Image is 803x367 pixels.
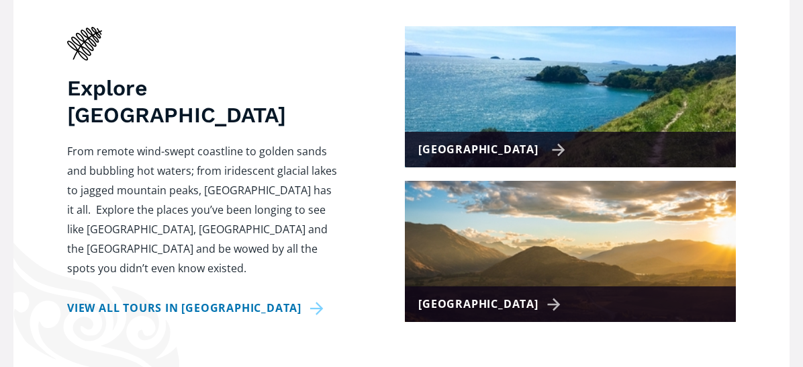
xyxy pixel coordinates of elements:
[418,140,565,159] div: [GEOGRAPHIC_DATA]
[405,26,736,167] a: [GEOGRAPHIC_DATA]
[67,142,338,278] p: From remote wind-swept coastline to golden sands and bubbling hot waters; from iridescent glacial...
[67,298,328,318] a: View all tours in [GEOGRAPHIC_DATA]
[418,294,565,314] div: [GEOGRAPHIC_DATA]
[67,75,338,128] h3: Explore [GEOGRAPHIC_DATA]
[405,181,736,322] a: [GEOGRAPHIC_DATA]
